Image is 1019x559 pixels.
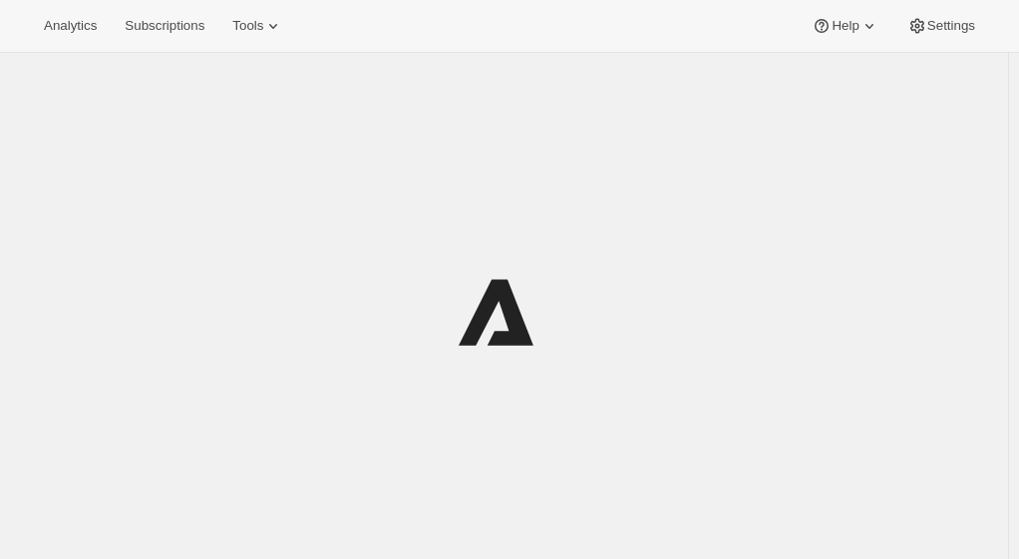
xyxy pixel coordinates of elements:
span: Tools [232,18,263,34]
button: Tools [220,12,295,40]
button: Analytics [32,12,109,40]
span: Subscriptions [125,18,204,34]
span: Settings [927,18,975,34]
span: Help [832,18,858,34]
span: Analytics [44,18,97,34]
button: Help [800,12,890,40]
button: Subscriptions [113,12,216,40]
button: Settings [895,12,987,40]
